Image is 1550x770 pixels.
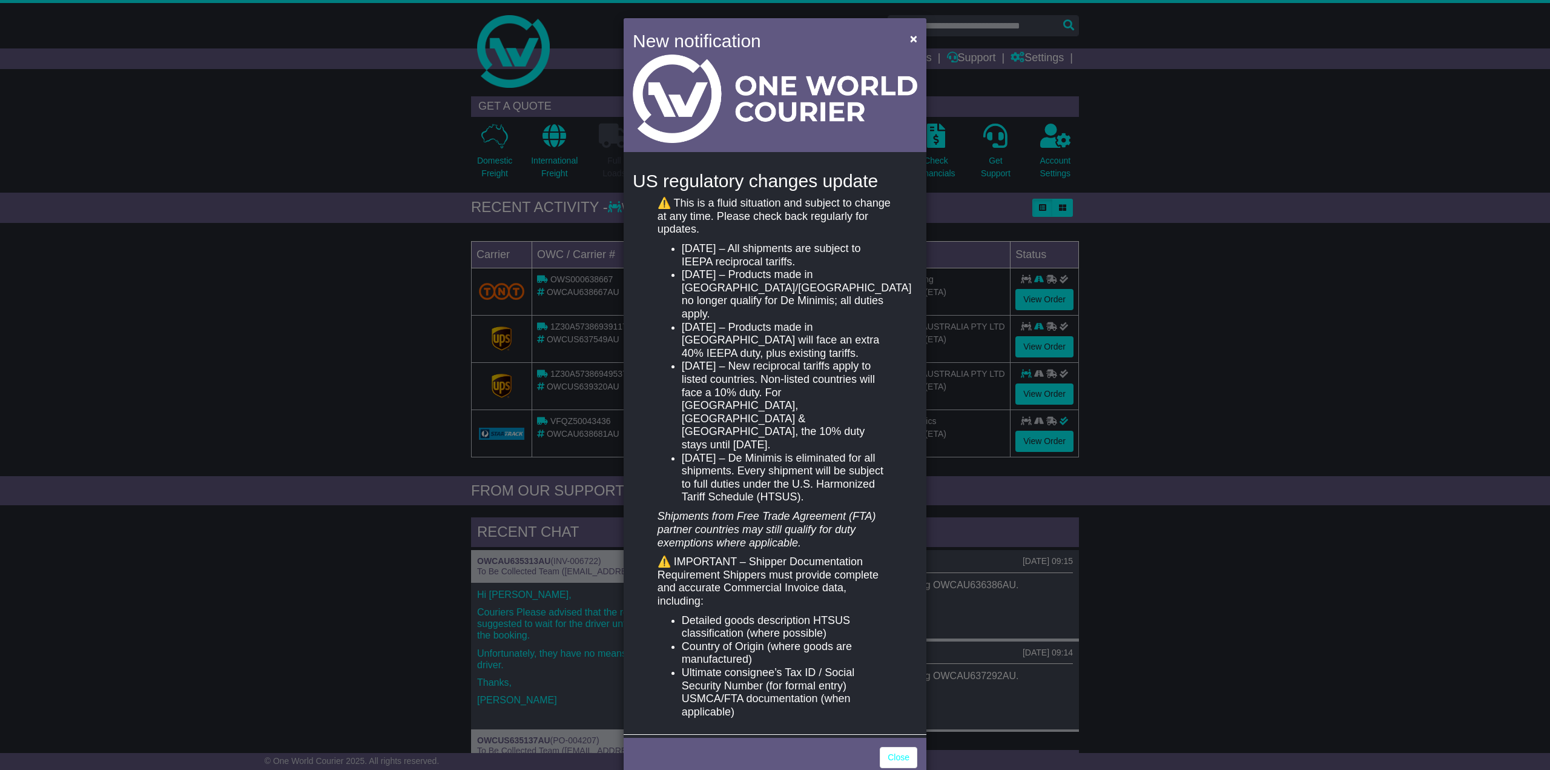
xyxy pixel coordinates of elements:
li: Country of Origin (where goods are manufactured) [682,640,892,666]
li: Detailed goods description HTSUS classification (where possible) [682,614,892,640]
li: [DATE] – De Minimis is eliminated for all shipments. Every shipment will be subject to full dutie... [682,452,892,504]
li: [DATE] – Products made in [GEOGRAPHIC_DATA] will face an extra 40% IEEPA duty, plus existing tari... [682,321,892,360]
h4: US regulatory changes update [633,171,917,191]
span: × [910,32,917,45]
li: [DATE] – New reciprocal tariffs apply to listed countries. Non-listed countries will face a 10% d... [682,360,892,451]
img: Light [633,55,917,143]
p: ⚠️ This is a fluid situation and subject to change at any time. Please check back regularly for u... [658,197,892,236]
em: Shipments from Free Trade Agreement (FTA) partner countries may still qualify for duty exemptions... [658,510,876,548]
li: [DATE] – Products made in [GEOGRAPHIC_DATA]/[GEOGRAPHIC_DATA] no longer qualify for De Minimis; a... [682,268,892,320]
li: Ultimate consignee’s Tax ID / Social Security Number (for formal entry) USMCA/FTA documentation (... [682,666,892,719]
li: [DATE] – All shipments are subject to IEEPA reciprocal tariffs. [682,242,892,268]
h4: New notification [633,27,892,55]
button: Close [904,26,923,51]
a: Close [880,747,917,768]
p: ⚠️ IMPORTANT – Shipper Documentation Requirement Shippers must provide complete and accurate Comm... [658,556,892,608]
